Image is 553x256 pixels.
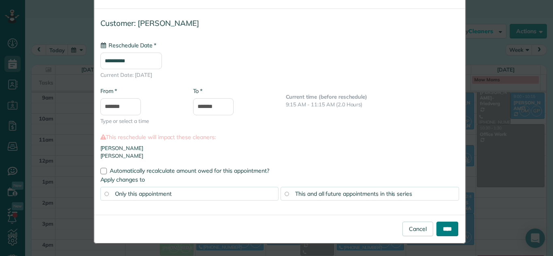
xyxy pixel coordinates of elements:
[286,101,459,108] p: 9:15 AM - 11:15 AM (2.0 Hours)
[110,167,269,174] span: Automatically recalculate amount owed for this appointment?
[100,19,459,28] h4: Customer: [PERSON_NAME]
[100,144,459,152] li: [PERSON_NAME]
[100,133,459,141] label: This reschedule will impact these cleaners:
[100,87,117,95] label: From
[285,192,289,196] input: This and all future appointments in this series
[100,41,156,49] label: Reschedule Date
[115,190,172,197] span: Only this appointment
[193,87,202,95] label: To
[100,117,181,125] span: Type or select a time
[295,190,412,197] span: This and all future appointments in this series
[100,152,459,160] li: [PERSON_NAME]
[100,71,459,79] span: Current Date: [DATE]
[100,176,459,184] label: Apply changes to
[286,93,368,100] b: Current time (before reschedule)
[104,192,108,196] input: Only this appointment
[402,222,433,236] a: Cancel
